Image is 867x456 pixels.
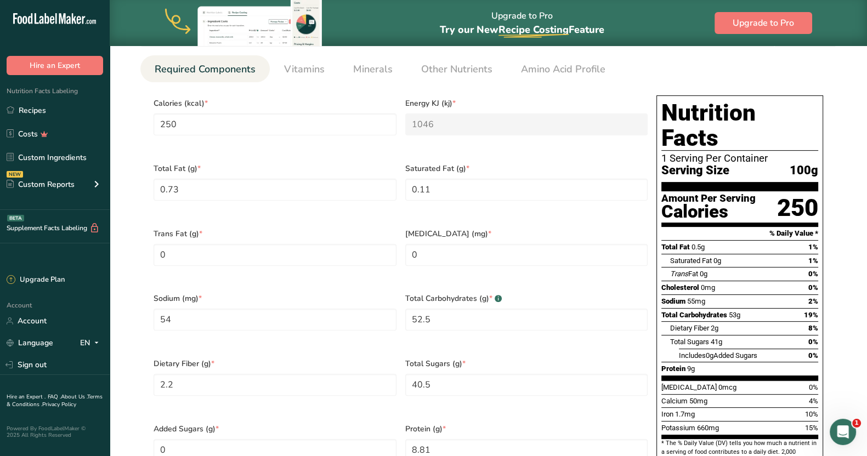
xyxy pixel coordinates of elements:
[42,401,76,408] a: Privacy Policy
[154,358,396,369] span: Dietary Fiber (g)
[679,351,757,360] span: Includes Added Sugars
[521,62,605,77] span: Amino Acid Profile
[805,424,818,432] span: 15%
[805,410,818,418] span: 10%
[689,397,707,405] span: 50mg
[154,228,396,240] span: Trans Fat (g)
[711,324,718,332] span: 2g
[661,397,688,405] span: Calcium
[353,62,393,77] span: Minerals
[706,351,713,360] span: 0g
[692,243,705,251] span: 0.5g
[718,383,736,391] span: 0mcg
[405,98,648,109] span: Energy KJ (kj)
[7,275,65,286] div: Upgrade Plan
[675,410,695,418] span: 1.7mg
[808,256,818,265] span: 1%
[661,383,717,391] span: [MEDICAL_DATA]
[790,164,818,178] span: 100g
[808,283,818,292] span: 0%
[80,337,103,350] div: EN
[155,62,256,77] span: Required Components
[661,193,756,204] div: Amount Per Serving
[670,256,712,265] span: Saturated Fat
[700,270,707,278] span: 0g
[661,243,690,251] span: Total Fat
[7,393,46,401] a: Hire an Expert .
[154,293,396,304] span: Sodium (mg)
[670,324,709,332] span: Dietary Fiber
[777,193,818,223] div: 250
[661,424,695,432] span: Potassium
[713,256,721,265] span: 0g
[715,12,812,34] button: Upgrade to Pro
[808,297,818,305] span: 2%
[661,153,818,164] div: 1 Serving Per Container
[284,62,325,77] span: Vitamins
[7,56,103,75] button: Hire an Expert
[661,311,727,319] span: Total Carbohydrates
[7,425,103,438] div: Powered By FoodLabelMaker © 2025 All Rights Reserved
[661,227,818,240] section: % Daily Value *
[804,311,818,319] span: 19%
[440,1,604,46] div: Upgrade to Pro
[661,364,685,373] span: Protein
[808,243,818,251] span: 1%
[711,338,722,346] span: 41g
[701,283,715,292] span: 0mg
[697,424,719,432] span: 660mg
[7,393,103,408] a: Terms & Conditions .
[7,215,24,221] div: BETA
[498,23,569,36] span: Recipe Costing
[729,311,740,319] span: 53g
[661,297,685,305] span: Sodium
[7,333,53,352] a: Language
[808,338,818,346] span: 0%
[808,324,818,332] span: 8%
[154,163,396,174] span: Total Fat (g)
[808,351,818,360] span: 0%
[670,270,688,278] i: Trans
[670,270,698,278] span: Fat
[48,393,61,401] a: FAQ .
[830,419,856,445] iframe: Intercom live chat
[808,270,818,278] span: 0%
[852,419,861,428] span: 1
[809,397,818,405] span: 4%
[7,179,75,190] div: Custom Reports
[154,423,396,435] span: Added Sugars (g)
[733,16,794,30] span: Upgrade to Pro
[670,338,709,346] span: Total Sugars
[661,283,699,292] span: Cholesterol
[405,163,648,174] span: Saturated Fat (g)
[687,364,695,373] span: 9g
[687,297,705,305] span: 55mg
[154,98,396,109] span: Calories (kcal)
[421,62,492,77] span: Other Nutrients
[61,393,87,401] a: About Us .
[661,164,729,178] span: Serving Size
[809,383,818,391] span: 0%
[7,171,23,178] div: NEW
[661,100,818,151] h1: Nutrition Facts
[405,293,648,304] span: Total Carbohydrates (g)
[440,23,604,36] span: Try our New Feature
[661,204,756,220] div: Calories
[405,358,648,369] span: Total Sugars (g)
[661,410,673,418] span: Iron
[405,423,648,435] span: Protein (g)
[405,228,648,240] span: [MEDICAL_DATA] (mg)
